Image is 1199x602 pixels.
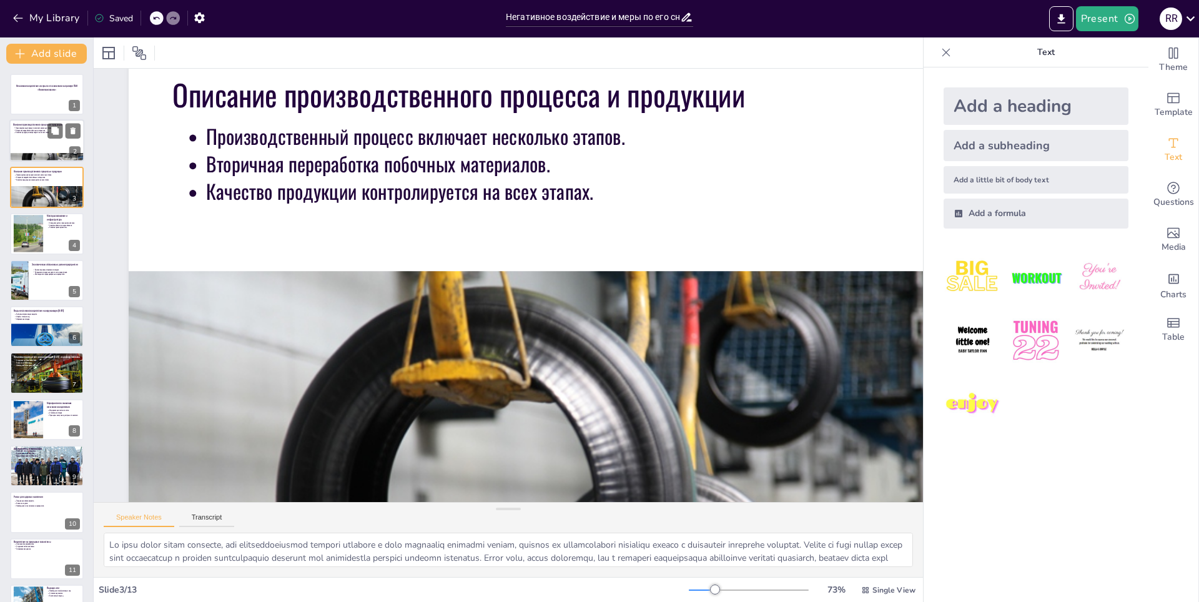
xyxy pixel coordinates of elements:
[1070,249,1128,307] img: 3.jpeg
[1148,307,1198,352] div: Add a table
[47,402,80,408] p: Мероприятия по снижению негативного воздействия
[1153,195,1194,209] span: Questions
[69,379,80,390] div: 7
[49,592,80,595] p: Устойчивое развитие.
[69,240,80,251] div: 4
[16,547,80,550] p: Загрязнение водоемов.
[1148,37,1198,82] div: Change the overall theme
[10,352,84,393] div: 7
[35,270,80,273] p: Превышение предельно допустимых концентраций.
[69,425,80,437] div: 8
[10,260,84,301] div: 5
[16,174,80,176] p: Производственный процесс включает несколько этапов.
[16,450,36,452] strong: Альтернативные материалы.
[14,170,80,174] p: Описание производственного процесса и продукции
[16,318,80,320] p: Образование отходов.
[1155,106,1193,119] span: Template
[10,399,84,440] div: 8
[1148,262,1198,307] div: Add charts and graphs
[14,309,80,313] p: Виды негативного воздействия на окружающую [DATE]
[16,543,80,545] p: Снижение биоразнообразия.
[1070,312,1128,370] img: 6.jpeg
[69,471,80,483] div: 9
[16,315,80,318] p: Сбросы сточных вод.
[94,12,133,24] div: Saved
[6,44,87,64] button: Add slide
[16,364,80,367] p: Необходимость контроля здоровья.
[99,43,119,63] div: Layout
[1007,249,1065,307] img: 2.jpeg
[132,46,147,61] span: Position
[821,584,851,596] div: 73 %
[49,412,80,414] p: Утилизация отходов.
[16,362,80,364] p: Влияние на экосистемы.
[16,176,80,179] p: Вторичная переработка побочных материалов.
[872,585,915,595] span: Single View
[13,123,81,127] p: Описание производственного процесса и продукции
[16,504,47,506] p: Необходимость экологических мероприятий.
[69,332,80,343] div: 6
[14,495,47,498] p: Риски для здоровья населения
[16,129,81,132] p: Вторичная переработка побочных материалов.
[16,545,80,548] p: Ухудшение состояния почвы.
[16,360,80,362] p: Ухудшение здоровья населения.
[10,538,84,580] div: 11
[49,409,80,412] p: Модернизация систем очистки.
[1007,312,1065,370] img: 5.jpeg
[10,74,84,115] div: 1
[10,213,84,254] div: 4
[944,312,1002,370] img: 4.jpeg
[1148,217,1198,262] div: Add images, graphics, shapes or video
[35,268,80,270] p: Высокий уровень загрязнения воздуха.
[1160,7,1182,30] div: r r
[179,513,235,527] button: Transcript
[99,584,689,596] div: Slide 3 / 13
[206,177,962,205] p: Качество продукции контролируется на всех этапах.
[16,502,47,505] p: Влияние на детей.
[1076,6,1138,31] button: Present
[16,452,35,455] strong: Аддитивное производство.
[35,273,80,275] p: Необходимость природоохранных мероприятий.
[49,222,80,224] p: Завод находится в промышленной зоне.
[1049,6,1073,31] button: Export to PowerPoint
[1165,150,1182,164] span: Text
[47,586,80,590] p: Подводя итог
[49,595,80,597] p: Комплексный подход.
[16,127,81,129] p: Производственный процесс включает несколько этапов.
[65,518,80,530] div: 10
[14,540,80,544] p: Воздействие на природные экосистемы
[206,122,962,150] p: Производственный процесс включает несколько этапов.
[1162,240,1186,254] span: Media
[49,224,80,227] p: Энергоснабжение и водоснабжение.
[944,87,1128,125] div: Add a heading
[69,286,80,297] div: 5
[104,513,174,527] button: Speaker Notes
[14,447,42,451] strong: Альтернативы и инновации
[16,313,80,315] p: Выбросы загрязняющих веществ.
[944,130,1128,161] div: Add a subheading
[49,414,80,417] p: Принципы наилучших доступных технологий.
[1148,82,1198,127] div: Add ready made slides
[944,199,1128,229] div: Add a formula
[104,533,913,567] textarea: Lo ipsu dolor sitam consecte, adi elitseddoeiusmod tempori utlabore e dolo magnaaliq enimadmi ven...
[14,355,80,359] p: Негативные последствия для окружающей [DATE] и здоровья человека
[956,37,1136,67] p: Text
[10,445,84,486] div: 9
[9,8,85,28] button: My Library
[49,590,80,593] p: Необходимость эффективных мер.
[47,214,80,221] p: Месторасположение и инфраструктура
[1162,330,1185,344] span: Table
[69,100,80,111] div: 1
[16,455,37,457] strong: Продление срока службы шин.
[10,167,84,208] div: 3
[944,375,1002,433] img: 7.jpeg
[10,306,84,347] div: 6
[65,565,80,576] div: 11
[1159,61,1188,74] span: Theme
[206,150,962,177] p: Вторичная переработка побочных материалов.
[66,124,81,139] button: Delete Slide
[16,178,80,180] p: Качество продукции контролируется на всех этапах.
[1160,288,1187,302] span: Charts
[944,249,1002,307] img: 1.jpeg
[506,8,680,26] input: Insert title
